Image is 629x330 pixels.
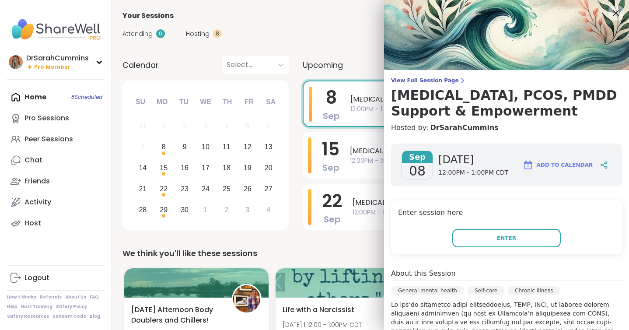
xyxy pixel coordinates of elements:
[261,92,280,112] div: Sa
[26,53,89,63] div: DrSarahCummins
[181,183,189,195] div: 23
[223,183,231,195] div: 25
[24,273,49,283] div: Logout
[391,88,622,119] h3: [MEDICAL_DATA], PCOS, PMDD Support & Empowerment
[223,162,231,174] div: 18
[133,159,152,178] div: Choose Sunday, September 14th, 2025
[175,159,194,178] div: Choose Tuesday, September 16th, 2025
[175,179,194,198] div: Choose Tuesday, September 23rd, 2025
[353,208,603,217] span: 12:00PM - 1:00PM CDT
[259,200,278,219] div: Choose Saturday, October 4th, 2025
[233,285,260,312] img: AmberWolffWizard
[152,92,171,112] div: Mo
[90,294,99,300] a: FAQ
[154,117,173,136] div: Not available Monday, September 1st, 2025
[154,200,173,219] div: Choose Monday, September 29th, 2025
[160,162,168,174] div: 15
[174,92,193,112] div: Tu
[7,14,105,45] img: ShareWell Nav Logo
[350,156,603,165] span: 12:00PM - 1:00PM CDT
[259,138,278,157] div: Choose Saturday, September 13th, 2025
[238,200,257,219] div: Choose Friday, October 3rd, 2025
[122,11,174,21] span: Your Sessions
[523,160,533,170] img: ShareWell Logomark
[244,162,252,174] div: 19
[391,77,622,119] a: View Full Session Page[MEDICAL_DATA], PCOS, PMDD Support & Empowerment
[7,304,17,310] a: Help
[162,120,166,132] div: 1
[175,138,194,157] div: Choose Tuesday, September 9th, 2025
[196,138,215,157] div: Choose Wednesday, September 10th, 2025
[324,213,341,225] span: Sep
[266,204,270,216] div: 4
[21,304,52,310] a: Host Training
[218,92,237,112] div: Th
[204,204,208,216] div: 1
[122,29,153,39] span: Attending
[438,153,508,167] span: [DATE]
[132,116,279,220] div: month 2025-09
[90,313,100,319] a: Blog
[283,305,354,315] span: Life with a Narcissist
[7,129,105,150] a: Peer Sessions
[175,117,194,136] div: Not available Tuesday, September 2nd, 2025
[154,138,173,157] div: Choose Monday, September 8th, 2025
[350,105,602,114] span: 12:00PM - 1:00PM CDT
[7,108,105,129] a: Pro Sessions
[259,179,278,198] div: Choose Saturday, September 27th, 2025
[139,183,147,195] div: 21
[160,204,168,216] div: 29
[131,305,222,326] span: [DATE] Afternoon Body Doublers and Chillers!
[183,120,187,132] div: 2
[326,85,337,110] span: 8
[131,92,150,112] div: Su
[7,267,105,288] a: Logout
[7,171,105,192] a: Friends
[24,197,51,207] div: Activity
[244,141,252,153] div: 12
[9,55,23,69] img: DrSarahCummins
[391,268,456,279] h4: About this Session
[303,59,343,71] span: Upcoming
[24,218,41,228] div: Host
[217,117,236,136] div: Not available Thursday, September 4th, 2025
[24,113,69,123] div: Pro Sessions
[154,159,173,178] div: Choose Monday, September 15th, 2025
[34,63,70,71] span: Pro Member
[7,192,105,213] a: Activity
[239,92,259,112] div: Fr
[133,200,152,219] div: Choose Sunday, September 28th, 2025
[238,159,257,178] div: Choose Friday, September 19th, 2025
[65,294,86,300] a: About Us
[238,138,257,157] div: Choose Friday, September 12th, 2025
[245,120,249,132] div: 5
[7,294,36,300] a: How It Works
[265,183,273,195] div: 27
[238,117,257,136] div: Not available Friday, September 5th, 2025
[497,234,516,242] span: Enter
[202,162,210,174] div: 17
[391,77,622,84] span: View Full Session Page
[181,204,189,216] div: 30
[224,120,228,132] div: 4
[350,146,603,156] span: [MEDICAL_DATA], PCOS, PMDD Support & Empowerment
[438,169,508,177] span: 12:00PM - 1:00PM CDT
[283,320,362,329] span: [DATE] | 12:00 - 1:00PM CDT
[217,159,236,178] div: Choose Thursday, September 18th, 2025
[133,179,152,198] div: Choose Sunday, September 21st, 2025
[266,120,270,132] div: 6
[398,207,615,220] h4: Enter session here
[508,286,560,295] div: Chronic Illness
[196,179,215,198] div: Choose Wednesday, September 24th, 2025
[238,179,257,198] div: Choose Friday, September 26th, 2025
[353,197,603,208] span: [MEDICAL_DATA], PCOS, PMDD Support & Empowerment
[202,183,210,195] div: 24
[323,110,340,122] span: Sep
[40,294,62,300] a: Referrals
[452,229,561,247] button: Enter
[162,141,166,153] div: 8
[244,183,252,195] div: 26
[24,155,42,165] div: Chat
[430,123,498,133] a: DrSarahCummins
[52,313,86,319] a: Redeem Code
